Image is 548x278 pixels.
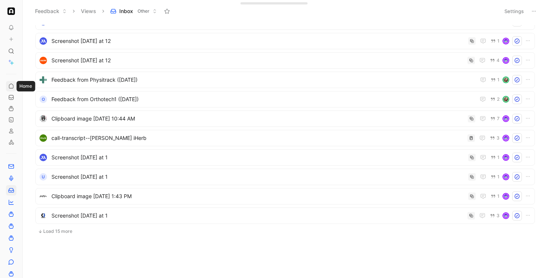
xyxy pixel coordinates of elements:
[51,192,465,201] span: Clipboard image [DATE] 1:43 PM
[40,96,47,103] div: O
[489,192,501,200] button: 1
[40,115,47,122] img: logo
[497,194,500,199] span: 1
[489,153,501,162] button: 1
[40,193,47,200] img: logo
[503,155,508,160] img: avatar
[51,37,465,46] span: Screenshot [DATE] at 12
[138,7,149,15] span: Other
[51,95,475,104] span: Feedback from Orthotech1 ([DATE])
[503,174,508,179] img: avatar
[488,212,501,220] button: 3
[503,77,508,82] img: avatar
[40,212,47,219] img: logo
[35,169,535,185] a: UScreenshot [DATE] at 11avatar
[503,135,508,141] img: avatar
[497,155,500,160] span: 1
[35,91,535,107] a: OFeedback from Orthotech1 ([DATE])2avatar
[119,7,133,15] span: Inbox
[51,153,465,162] span: Screenshot [DATE] at 1
[503,213,508,218] img: avatar
[503,58,508,63] img: avatar
[489,76,501,84] button: 1
[40,134,47,142] img: logo
[35,52,535,69] a: logoScreenshot [DATE] at 124avatar
[489,37,501,45] button: 1
[7,7,15,15] img: Ada
[51,134,464,143] span: call-transcript--[PERSON_NAME] iHerb
[51,114,465,123] span: Clipboard image [DATE] 10:44 AM
[488,134,501,142] button: 3
[35,110,535,127] a: logoClipboard image [DATE] 10:44 AM7avatar
[497,97,500,101] span: 2
[497,39,500,43] span: 1
[35,149,535,166] a: logoScreenshot [DATE] at 11avatar
[503,116,508,121] img: avatar
[497,213,500,218] span: 3
[497,175,500,179] span: 1
[35,72,535,88] a: logoFeedback from Physitrack ([DATE])1avatar
[40,76,47,84] img: logo
[35,227,535,236] button: Load 15 more
[107,6,160,17] button: InboxOther
[40,154,47,161] img: logo
[488,56,501,65] button: 4
[497,136,500,140] span: 3
[51,211,464,220] span: Screenshot [DATE] at 1
[503,97,508,102] img: avatar
[40,37,47,45] img: logo
[497,78,500,82] span: 1
[35,188,535,204] a: logoClipboard image [DATE] 1:43 PM1avatar
[32,6,70,17] button: Feedback
[501,6,527,16] button: Settings
[489,95,501,103] button: 2
[78,6,100,17] button: Views
[51,75,476,84] span: Feedback from Physitrack ([DATE])
[497,116,500,121] span: 7
[51,56,464,65] span: Screenshot [DATE] at 12
[489,115,501,123] button: 7
[6,6,16,16] button: Ada
[40,57,47,64] img: logo
[35,33,535,49] a: logoScreenshot [DATE] at 121avatar
[51,172,465,181] span: Screenshot [DATE] at 1
[489,173,501,181] button: 1
[40,173,47,181] div: U
[35,207,535,224] a: logoScreenshot [DATE] at 13avatar
[35,130,535,146] a: logocall-transcript--[PERSON_NAME] iHerb3avatar
[503,194,508,199] img: avatar
[503,38,508,44] img: avatar
[497,58,500,63] span: 4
